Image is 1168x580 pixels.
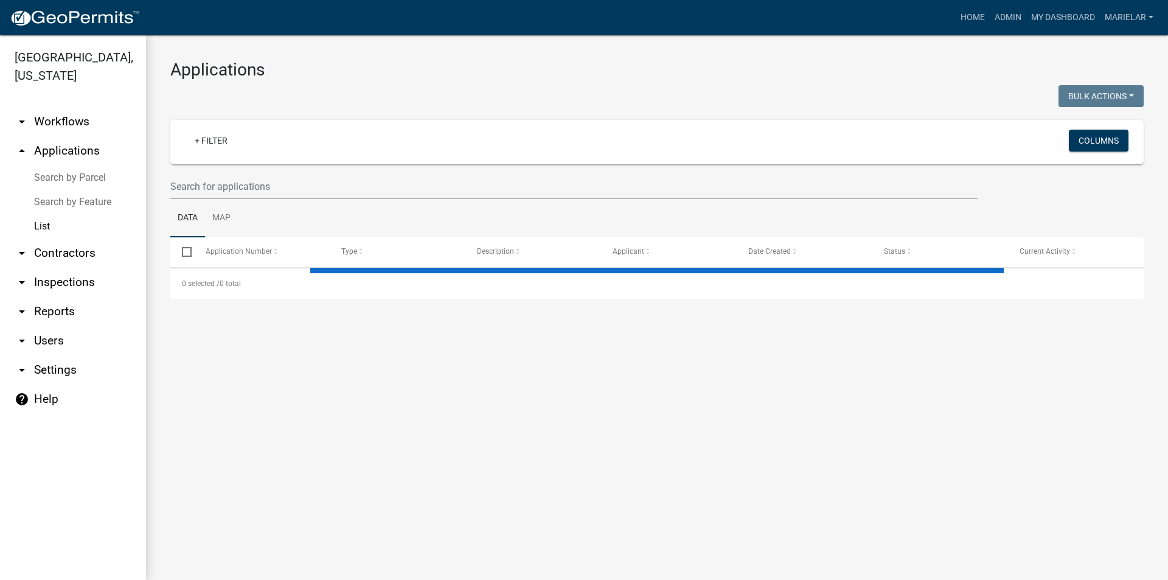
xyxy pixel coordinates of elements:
[477,247,514,256] span: Description
[1100,6,1158,29] a: marielar
[329,237,465,267] datatable-header-cell: Type
[1026,6,1100,29] a: My Dashboard
[613,247,644,256] span: Applicant
[465,237,601,267] datatable-header-cell: Description
[170,237,193,267] datatable-header-cell: Select
[1058,85,1144,107] button: Bulk Actions
[601,237,737,267] datatable-header-cell: Applicant
[737,237,872,267] datatable-header-cell: Date Created
[15,392,29,407] i: help
[1069,130,1128,152] button: Columns
[1020,247,1070,256] span: Current Activity
[15,114,29,129] i: arrow_drop_down
[15,334,29,348] i: arrow_drop_down
[15,363,29,377] i: arrow_drop_down
[748,247,791,256] span: Date Created
[872,237,1008,267] datatable-header-cell: Status
[15,304,29,319] i: arrow_drop_down
[185,130,237,152] a: + Filter
[206,247,272,256] span: Application Number
[182,279,220,288] span: 0 selected /
[1008,237,1144,267] datatable-header-cell: Current Activity
[956,6,990,29] a: Home
[170,174,978,199] input: Search for applications
[15,246,29,260] i: arrow_drop_down
[15,144,29,158] i: arrow_drop_up
[170,199,205,238] a: Data
[193,237,329,267] datatable-header-cell: Application Number
[884,247,905,256] span: Status
[990,6,1026,29] a: Admin
[170,268,1144,299] div: 0 total
[341,247,357,256] span: Type
[15,275,29,290] i: arrow_drop_down
[170,60,1144,80] h3: Applications
[205,199,238,238] a: Map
